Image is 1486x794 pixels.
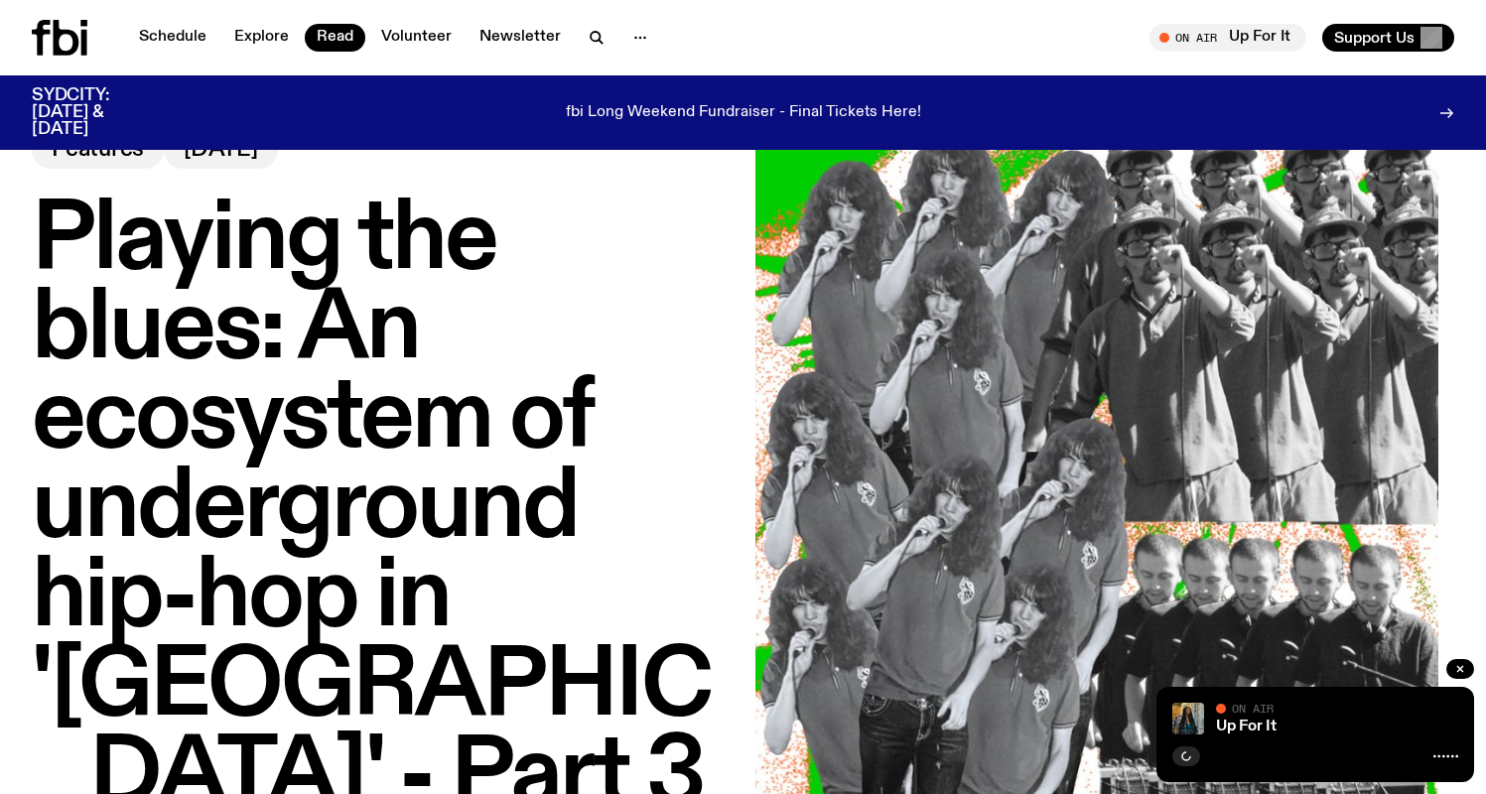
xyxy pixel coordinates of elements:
[184,139,258,161] span: [DATE]
[52,139,144,161] span: Features
[468,24,573,52] a: Newsletter
[1334,29,1415,47] span: Support Us
[1172,703,1204,734] img: Ify - a Brown Skin girl with black braided twists, looking up to the side with her tongue stickin...
[1149,24,1306,52] button: On AirUp For It
[222,24,301,52] a: Explore
[1322,24,1454,52] button: Support Us
[127,24,218,52] a: Schedule
[32,87,159,138] h3: SYDCITY: [DATE] & [DATE]
[369,24,464,52] a: Volunteer
[1216,719,1277,734] a: Up For It
[305,24,365,52] a: Read
[1232,702,1274,715] span: On Air
[566,104,921,122] p: fbi Long Weekend Fundraiser - Final Tickets Here!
